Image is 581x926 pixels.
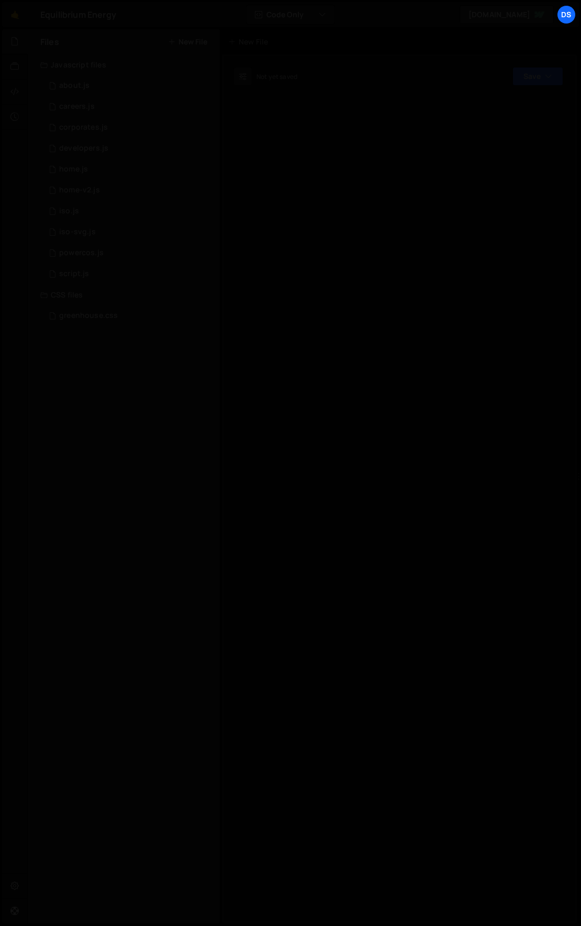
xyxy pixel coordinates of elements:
[59,123,108,132] div: corporates.js
[557,5,576,24] a: DS
[40,96,220,117] div: 8948/19103.js
[247,5,334,24] button: Code Only
[59,165,88,174] div: home.js
[59,186,100,195] div: home-v2.js
[168,38,207,46] button: New File
[28,284,220,305] div: CSS files
[512,67,563,86] button: Save
[59,207,79,216] div: iso.js
[40,264,220,284] div: 8948/18945.js
[59,269,89,279] div: script.js
[59,311,118,321] div: greenhouse.css
[40,138,220,159] div: 8948/19093.js
[40,222,220,243] div: 8948/19838.js
[2,2,28,27] a: 🤙
[40,243,220,264] div: 8948/19934.js
[28,54,220,75] div: Javascript files
[59,102,95,111] div: careers.js
[40,117,220,138] div: 8948/19790.js
[256,72,297,81] div: Not yet saved
[59,227,96,237] div: iso-svg.js
[460,5,554,24] a: [DOMAIN_NAME]
[59,81,90,90] div: about.js
[228,37,272,47] div: New File
[40,8,116,21] div: Equilibrium Energy
[40,36,59,48] h2: Files
[40,159,220,180] div: 8948/19433.js
[59,144,108,153] div: developers.js
[59,248,104,258] div: powercos.js
[40,180,220,201] div: 8948/45512.js
[40,201,220,222] div: 8948/18968.js
[40,75,220,96] div: 8948/19847.js
[40,305,220,326] div: 8948/19054.css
